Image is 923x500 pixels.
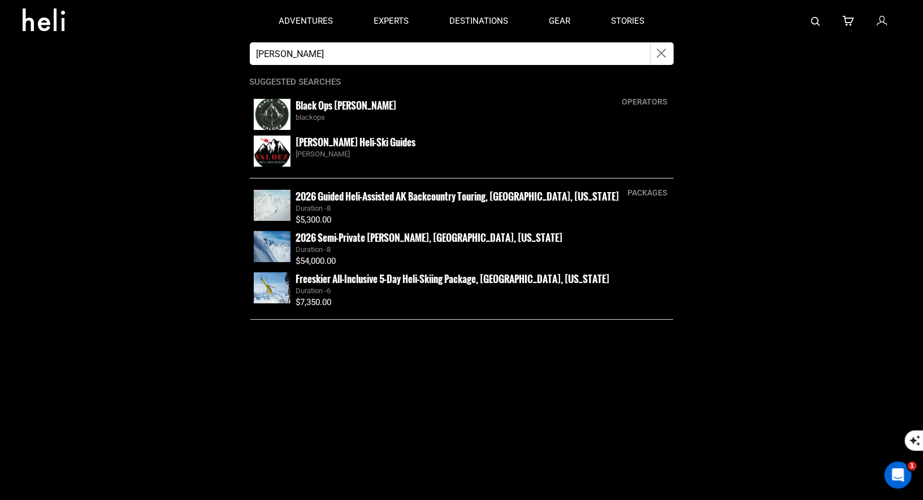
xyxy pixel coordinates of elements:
[296,256,336,266] span: $54,000.00
[296,189,619,203] small: 2026 Guided Heli-Assisted AK Backcountry Touring, [GEOGRAPHIC_DATA], [US_STATE]
[296,98,397,112] small: Black Ops [PERSON_NAME]
[296,245,670,255] div: Duration -
[296,272,610,286] small: Freeskier All-Inclusive 5-Day Heli-Skiing Package, [GEOGRAPHIC_DATA], [US_STATE]
[254,231,291,262] img: images
[296,297,332,307] span: $7,350.00
[296,286,670,297] div: Duration -
[296,135,416,149] small: [PERSON_NAME] Heli-Ski Guides
[250,42,651,65] input: Search by Sport, Trip or Operator
[254,99,291,130] img: images
[254,136,291,167] img: images
[296,215,332,225] span: $5,300.00
[254,190,291,221] img: images
[279,15,333,27] p: adventures
[254,272,291,303] img: images
[250,76,674,88] p: Suggested Searches
[296,149,670,160] div: [PERSON_NAME]
[327,204,331,212] span: 8
[885,462,912,489] iframe: Intercom live chat
[622,187,674,198] div: packages
[617,96,674,107] div: operators
[296,231,563,245] small: 2026 Semi-Private [PERSON_NAME], [GEOGRAPHIC_DATA], [US_STATE]
[296,203,670,214] div: Duration -
[327,286,331,295] span: 6
[374,15,409,27] p: experts
[811,17,820,26] img: search-bar-icon.svg
[296,112,670,123] div: blackops
[327,245,331,254] span: 8
[449,15,508,27] p: destinations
